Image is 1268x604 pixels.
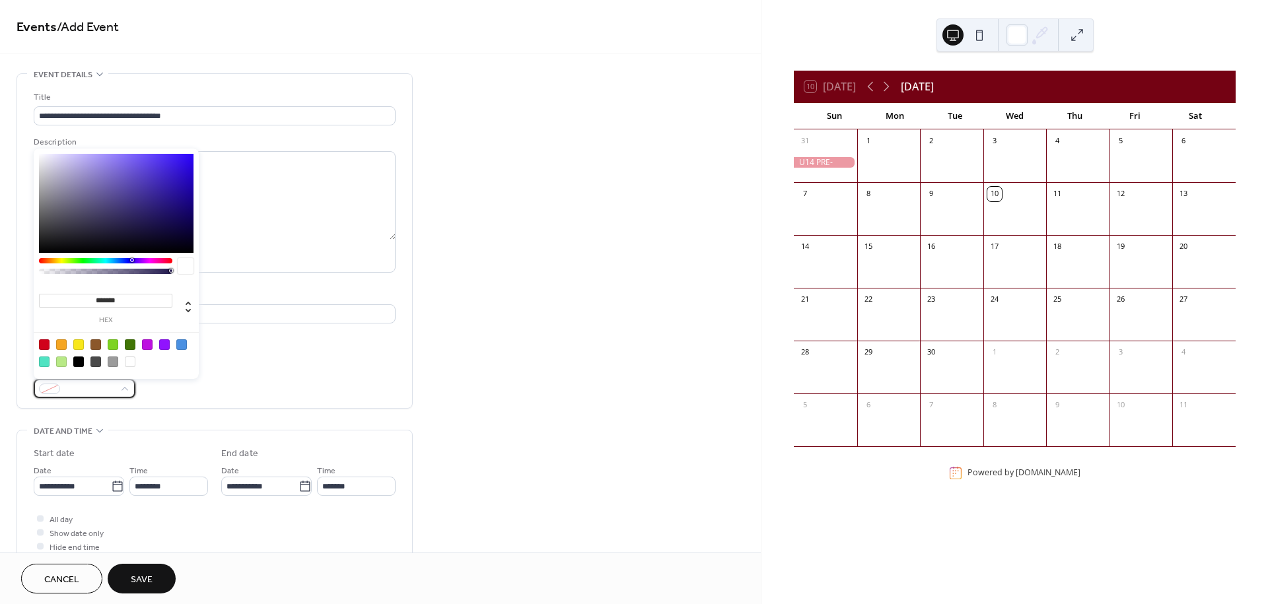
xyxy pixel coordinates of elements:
[142,339,153,350] div: #BD10E0
[861,292,876,307] div: 22
[794,157,857,168] div: U14 PRE-SEASON TOURNAMENT
[108,564,176,593] button: Save
[987,345,1002,360] div: 1
[34,464,52,478] span: Date
[1050,187,1065,201] div: 11
[176,339,187,350] div: #4A90E2
[798,134,812,149] div: 31
[1176,345,1191,360] div: 4
[34,447,75,461] div: Start date
[1113,292,1128,307] div: 26
[34,68,92,82] span: Event details
[798,345,812,360] div: 28
[987,292,1002,307] div: 24
[1113,240,1128,254] div: 19
[1050,345,1065,360] div: 2
[131,573,153,587] span: Save
[90,356,101,367] div: #4A4A4A
[1105,103,1165,129] div: Fri
[1113,134,1128,149] div: 5
[987,134,1002,149] div: 3
[985,103,1045,129] div: Wed
[221,464,239,478] span: Date
[1016,467,1080,478] a: [DOMAIN_NAME]
[798,240,812,254] div: 14
[50,541,100,554] span: Hide end time
[924,292,938,307] div: 23
[44,573,79,587] span: Cancel
[924,398,938,413] div: 7
[924,345,938,360] div: 30
[221,447,258,461] div: End date
[1113,187,1128,201] div: 12
[924,187,938,201] div: 9
[73,356,84,367] div: #000000
[108,339,118,350] div: #7ED321
[73,339,84,350] div: #F8E71C
[968,467,1080,478] div: Powered by
[798,187,812,201] div: 7
[34,90,393,104] div: Title
[159,339,170,350] div: #9013FE
[50,513,73,527] span: All day
[57,15,119,40] span: / Add Event
[987,240,1002,254] div: 17
[56,339,67,350] div: #F5A623
[1165,103,1225,129] div: Sat
[1050,292,1065,307] div: 25
[1113,398,1128,413] div: 10
[34,135,393,149] div: Description
[861,240,876,254] div: 15
[39,317,172,324] label: hex
[798,292,812,307] div: 21
[1176,240,1191,254] div: 20
[129,464,148,478] span: Time
[317,464,335,478] span: Time
[861,398,876,413] div: 6
[34,424,92,438] span: Date and time
[861,134,876,149] div: 1
[90,339,101,350] div: #8B572A
[925,103,985,129] div: Tue
[924,240,938,254] div: 16
[804,103,864,129] div: Sun
[987,187,1002,201] div: 10
[1176,134,1191,149] div: 6
[861,187,876,201] div: 8
[21,564,102,593] button: Cancel
[901,79,934,94] div: [DATE]
[39,339,50,350] div: #D0021B
[924,134,938,149] div: 2
[861,345,876,360] div: 29
[1176,292,1191,307] div: 27
[1050,240,1065,254] div: 18
[39,356,50,367] div: #50E3C2
[125,339,135,350] div: #417505
[50,527,104,541] span: Show date only
[56,356,67,367] div: #B8E986
[108,356,118,367] div: #9B9B9B
[1050,398,1065,413] div: 9
[1176,398,1191,413] div: 11
[1176,187,1191,201] div: 13
[864,103,925,129] div: Mon
[34,288,393,302] div: Location
[1045,103,1105,129] div: Thu
[1050,134,1065,149] div: 4
[17,15,57,40] a: Events
[987,398,1002,413] div: 8
[1113,345,1128,360] div: 3
[125,356,135,367] div: #FFFFFF
[798,398,812,413] div: 5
